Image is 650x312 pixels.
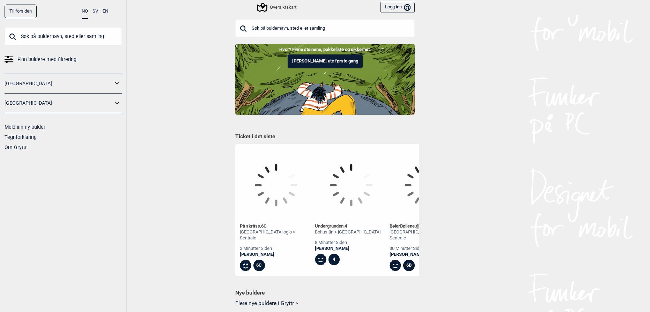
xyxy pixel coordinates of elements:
[235,19,415,37] input: Søk på buldernavn, sted eller samling
[390,229,462,241] div: [GEOGRAPHIC_DATA] og o > Sentrale
[315,229,381,235] div: Bohuslän > [GEOGRAPHIC_DATA]
[403,260,415,271] div: 6B
[5,5,37,18] a: Til forsiden
[240,246,312,252] div: 2 minutter siden
[5,124,45,130] a: Meld inn ny bulder
[416,223,421,229] span: 6B
[235,44,415,114] img: Indoor to outdoor
[82,5,88,19] button: NO
[315,240,381,246] div: 8 minutter siden
[235,298,415,309] button: Flere nye buldere i Gryttr >
[258,3,296,12] div: Oversiktskart
[390,223,462,229] div: BølerBøllene , Ψ
[5,144,27,150] a: Om Gryttr
[261,223,267,229] span: 6C
[5,79,113,89] a: [GEOGRAPHIC_DATA]
[5,27,122,45] input: Søk på buldernavn, sted eller samling
[288,54,363,68] button: [PERSON_NAME] ute første gang
[253,260,265,271] div: 6C
[235,133,415,141] h1: Ticket i det siste
[390,246,462,252] div: 30 minutter siden
[240,223,312,229] div: På skråss ,
[5,98,113,108] a: [GEOGRAPHIC_DATA]
[5,54,122,65] a: Finn buldere med filtrering
[315,223,381,229] div: Undergrunden ,
[235,289,415,296] h1: Nye buldere
[390,252,462,258] a: [PERSON_NAME]
[345,223,347,229] span: 4
[380,2,415,13] button: Logg inn
[240,252,312,258] a: [PERSON_NAME]
[315,246,381,252] a: [PERSON_NAME]
[5,46,645,53] p: Hvor? Finne steinene, pakkeliste og sikkerhet.
[93,5,98,18] button: SV
[328,254,340,265] div: 4
[103,5,108,18] button: EN
[240,229,312,241] div: [GEOGRAPHIC_DATA] og o > Sentrale
[17,54,76,65] span: Finn buldere med filtrering
[5,134,37,140] a: Tegnforklaring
